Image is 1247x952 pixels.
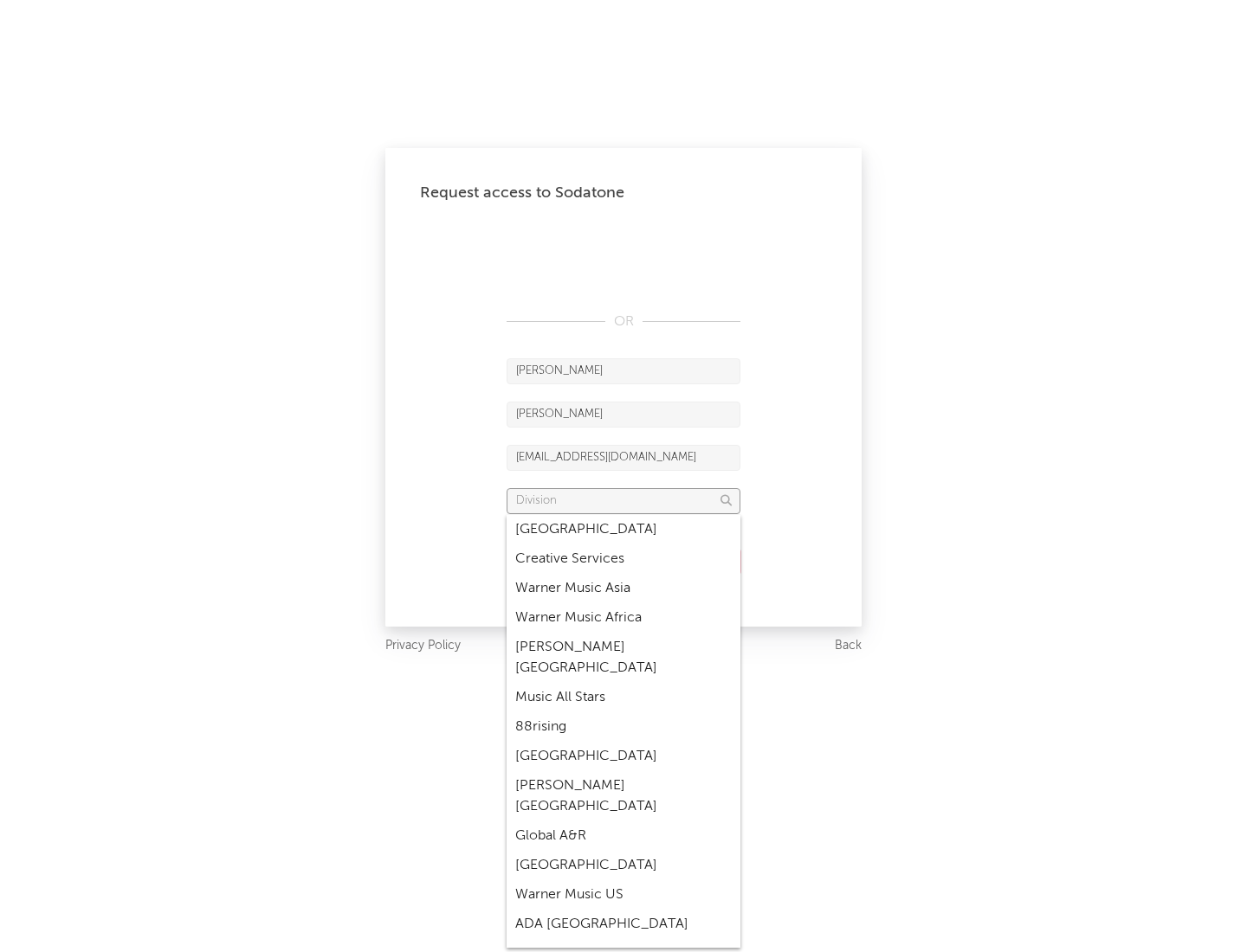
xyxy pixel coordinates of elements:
[507,515,740,544] div: [GEOGRAPHIC_DATA]
[507,742,740,771] div: [GEOGRAPHIC_DATA]
[507,633,740,683] div: [PERSON_NAME] [GEOGRAPHIC_DATA]
[507,312,740,332] div: OR
[507,358,740,384] input: First Name
[507,544,740,574] div: Creative Services
[507,771,740,821] div: [PERSON_NAME] [GEOGRAPHIC_DATA]
[507,851,740,880] div: [GEOGRAPHIC_DATA]
[507,402,740,428] input: Last Name
[385,635,461,657] a: Privacy Policy
[420,183,827,203] div: Request access to Sodatone
[507,910,740,939] div: ADA [GEOGRAPHIC_DATA]
[507,488,740,514] input: Division
[507,603,740,633] div: Warner Music Africa
[507,574,740,603] div: Warner Music Asia
[507,880,740,910] div: Warner Music US
[507,821,740,851] div: Global A&R
[507,712,740,742] div: 88rising
[507,445,740,471] input: Email
[507,683,740,712] div: Music All Stars
[835,635,862,657] a: Back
